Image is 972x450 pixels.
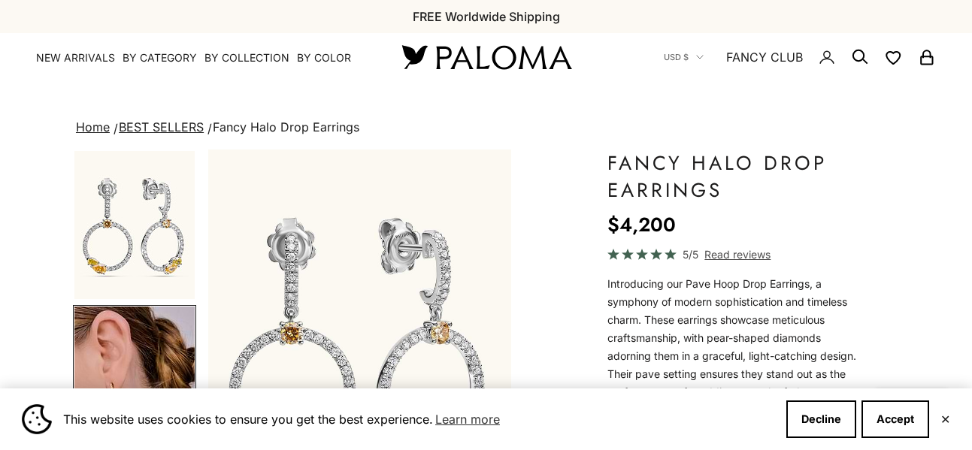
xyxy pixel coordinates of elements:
img: #WhiteGold [74,151,195,299]
button: Accept [861,400,929,438]
a: BEST SELLERS [119,119,204,134]
nav: Primary navigation [36,50,366,65]
div: Introducing our Pave Hoop Drop Earrings, a symphony of modern sophistication and timeless charm. ... [607,275,861,419]
h1: Fancy Halo Drop Earrings [607,149,861,204]
a: Learn more [433,408,502,430]
a: NEW ARRIVALS [36,50,115,65]
sale-price: $4,200 [607,210,676,240]
summary: By Color [297,50,351,65]
button: Go to item 2 [73,149,196,301]
button: Decline [786,400,856,438]
span: Fancy Halo Drop Earrings [213,119,359,134]
a: 5/5 Read reviews [607,246,861,263]
a: FANCY CLUB [726,47,803,67]
summary: By Collection [204,50,289,65]
nav: Secondary navigation [664,33,936,81]
span: 5/5 [683,246,698,263]
span: USD $ [664,50,689,64]
span: Read reviews [704,246,771,263]
button: Close [940,415,950,424]
nav: breadcrumbs [73,117,899,138]
a: Home [76,119,110,134]
p: FREE Worldwide Shipping [413,7,560,26]
span: This website uses cookies to ensure you get the best experience. [63,408,774,430]
button: USD $ [664,50,704,64]
img: Cookie banner [22,404,52,434]
summary: By Category [123,50,197,65]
